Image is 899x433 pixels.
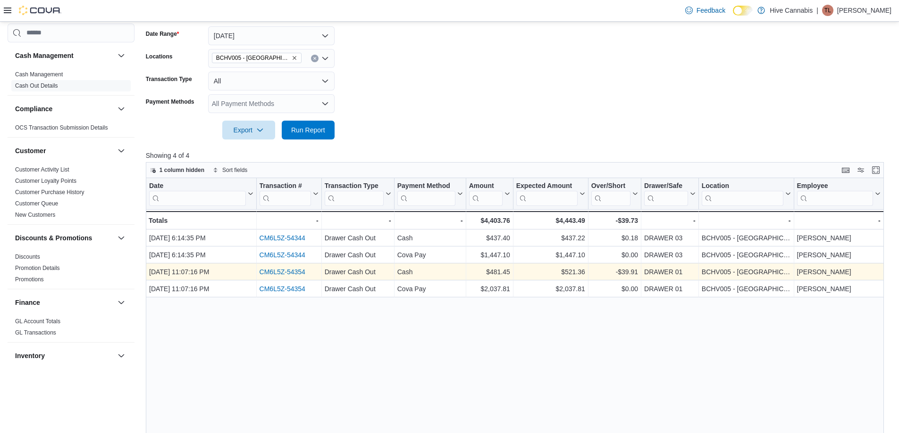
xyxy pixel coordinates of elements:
a: Customer Loyalty Points [15,178,76,184]
button: Customer [15,146,114,155]
div: [PERSON_NAME] [797,266,880,278]
span: GL Account Totals [15,318,60,325]
span: BCHV005 - [GEOGRAPHIC_DATA][PERSON_NAME] [216,53,290,63]
div: $0.00 [591,249,638,261]
span: Promotion Details [15,264,60,272]
div: Amount [469,182,503,191]
div: $1,447.10 [516,249,585,261]
div: $437.40 [469,232,510,244]
div: Customer [8,164,134,224]
div: Cash Management [8,69,134,95]
div: - [324,215,391,226]
span: Customer Queue [15,200,58,207]
div: Date [149,182,246,206]
div: [PERSON_NAME] [797,249,880,261]
a: Feedback [681,1,729,20]
span: Customer Activity List [15,166,69,173]
button: Inventory [15,351,114,360]
p: Hive Cannabis [770,5,813,16]
a: CM6L5Z-54354 [259,268,305,276]
div: $0.18 [591,232,638,244]
div: Cash [397,232,463,244]
img: Cova [19,6,61,15]
span: BCHV005 - Fort St. John [212,53,302,63]
p: | [816,5,818,16]
button: Discounts & Promotions [15,233,114,243]
div: -$39.73 [591,215,638,226]
div: Expected Amount [516,182,578,206]
button: Open list of options [321,100,329,107]
div: Transaction Type [324,182,383,191]
div: [DATE] 11:07:16 PM [149,266,253,278]
span: TL [824,5,831,16]
div: Drawer Cash Out [324,266,391,278]
a: Promotions [15,276,44,283]
div: - [644,215,696,226]
div: Location [702,182,783,206]
button: Payment Method [397,182,463,206]
button: Enter fullscreen [870,164,882,176]
div: Drawer Cash Out [324,249,391,261]
div: Transaction # URL [259,182,311,206]
button: Cash Management [15,51,114,60]
button: 1 column hidden [146,164,208,176]
div: Cova Pay [397,249,463,261]
a: CM6L5Z-54354 [259,285,305,293]
div: - [797,215,880,226]
div: [DATE] 11:07:16 PM [149,283,253,294]
div: [PERSON_NAME] [797,283,880,294]
span: Export [228,121,269,139]
div: [DATE] 6:14:35 PM [149,232,253,244]
div: Cash [397,266,463,278]
button: Open list of options [321,55,329,62]
button: Compliance [116,103,127,114]
label: Locations [146,53,173,60]
span: GL Transactions [15,329,56,336]
div: BCHV005 - [GEOGRAPHIC_DATA][PERSON_NAME] [702,283,791,294]
h3: Customer [15,146,46,155]
div: $4,403.76 [469,215,510,226]
span: Run Report [291,125,325,135]
div: - [397,215,463,226]
button: Transaction # [259,182,318,206]
span: Cash Management [15,71,63,78]
div: Over/Short [591,182,630,191]
h3: Discounts & Promotions [15,233,92,243]
p: Showing 4 of 4 [146,151,891,160]
div: $4,443.49 [516,215,585,226]
a: GL Transactions [15,329,56,336]
span: Customer Loyalty Points [15,177,76,185]
h3: Cash Management [15,51,74,60]
button: Transaction Type [324,182,391,206]
button: Inventory [116,350,127,361]
div: Date [149,182,246,191]
div: Discounts & Promotions [8,251,134,289]
div: $481.45 [469,266,510,278]
div: DRAWER 03 [644,232,696,244]
button: All [208,72,335,90]
div: DRAWER 03 [644,249,696,261]
h3: Inventory [15,351,45,360]
button: Remove BCHV005 - Fort St. John from selection in this group [292,55,297,61]
p: [PERSON_NAME] [837,5,891,16]
div: Transaction # [259,182,311,191]
div: Compliance [8,122,134,137]
div: BCHV005 - [GEOGRAPHIC_DATA][PERSON_NAME] [702,266,791,278]
div: [DATE] 6:14:35 PM [149,249,253,261]
div: Location [702,182,783,191]
a: Customer Activity List [15,166,69,173]
span: 1 column hidden [160,166,204,174]
label: Date Range [146,30,179,38]
a: Discounts [15,253,40,260]
div: $0.00 [591,283,638,294]
label: Payment Methods [146,98,194,106]
span: Cash Out Details [15,82,58,90]
button: Expected Amount [516,182,585,206]
button: Clear input [311,55,319,62]
a: CM6L5Z-54344 [259,234,305,242]
input: Dark Mode [733,6,753,16]
div: $1,447.10 [469,249,510,261]
a: New Customers [15,212,55,218]
div: BCHV005 - [GEOGRAPHIC_DATA][PERSON_NAME] [702,232,791,244]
